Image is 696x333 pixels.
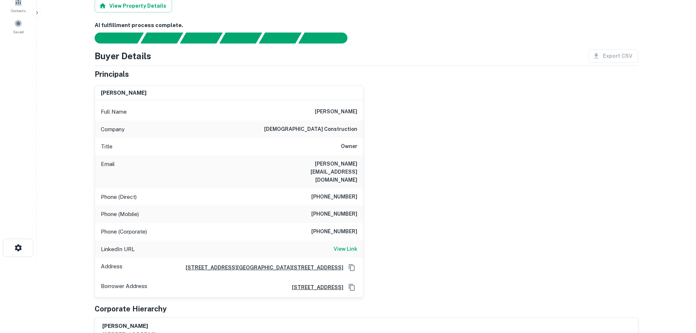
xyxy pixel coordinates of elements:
[659,251,696,286] iframe: Chat Widget
[311,210,357,219] h6: [PHONE_NUMBER]
[101,160,115,184] p: Email
[334,245,357,254] a: View Link
[95,303,167,314] h5: Corporate Hierarchy
[101,262,122,273] p: Address
[259,33,301,43] div: Principals found, still searching for contact information. This may take time...
[180,33,223,43] div: Documents found, AI parsing details...
[13,29,24,35] span: Saved
[102,322,156,330] h6: [PERSON_NAME]
[298,33,356,43] div: AI fulfillment process complete.
[95,49,151,63] h4: Buyer Details
[101,89,147,97] h6: [PERSON_NAME]
[311,227,357,236] h6: [PHONE_NUMBER]
[2,16,34,36] a: Saved
[346,282,357,293] button: Copy Address
[101,227,147,236] p: Phone (Corporate)
[270,160,357,184] h6: [PERSON_NAME][EMAIL_ADDRESS][DOMAIN_NAME]
[11,8,26,14] span: Contacts
[101,107,127,116] p: Full Name
[86,33,141,43] div: Sending borrower request to AI...
[264,125,357,134] h6: [DEMOGRAPHIC_DATA] construction
[101,282,147,293] p: Borrower Address
[101,193,137,201] p: Phone (Direct)
[341,142,357,151] h6: Owner
[95,21,638,30] h6: AI fulfillment process complete.
[101,245,135,254] p: LinkedIn URL
[286,283,343,291] a: [STREET_ADDRESS]
[101,142,113,151] p: Title
[219,33,262,43] div: Principals found, AI now looking for contact information...
[180,264,343,272] a: [STREET_ADDRESS][GEOGRAPHIC_DATA][STREET_ADDRESS]
[101,125,125,134] p: Company
[311,193,357,201] h6: [PHONE_NUMBER]
[95,69,129,80] h5: Principals
[346,262,357,273] button: Copy Address
[315,107,357,116] h6: [PERSON_NAME]
[140,33,183,43] div: Your request is received and processing...
[101,210,139,219] p: Phone (Mobile)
